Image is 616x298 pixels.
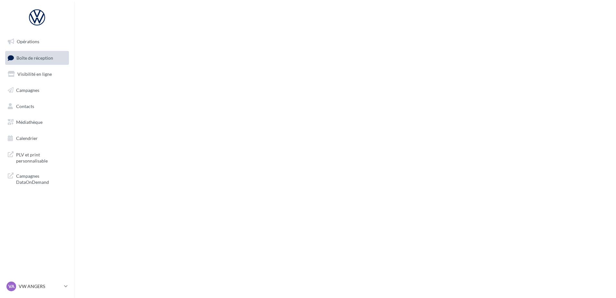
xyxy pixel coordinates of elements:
a: Opérations [4,35,70,48]
span: VA [8,283,14,290]
a: Médiathèque [4,115,70,129]
span: Calendrier [16,135,38,141]
span: Boîte de réception [16,55,53,60]
a: Boîte de réception [4,51,70,65]
a: Campagnes DataOnDemand [4,169,70,188]
span: Visibilité en ligne [17,71,52,77]
a: PLV et print personnalisable [4,148,70,167]
span: PLV et print personnalisable [16,150,66,164]
a: Campagnes [4,84,70,97]
a: Visibilité en ligne [4,67,70,81]
span: Opérations [17,39,39,44]
a: VA VW ANGERS [5,280,69,293]
a: Calendrier [4,132,70,145]
span: Campagnes DataOnDemand [16,172,66,185]
span: Campagnes [16,87,39,93]
a: Contacts [4,100,70,113]
span: Contacts [16,103,34,109]
p: VW ANGERS [19,283,62,290]
span: Médiathèque [16,119,43,125]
